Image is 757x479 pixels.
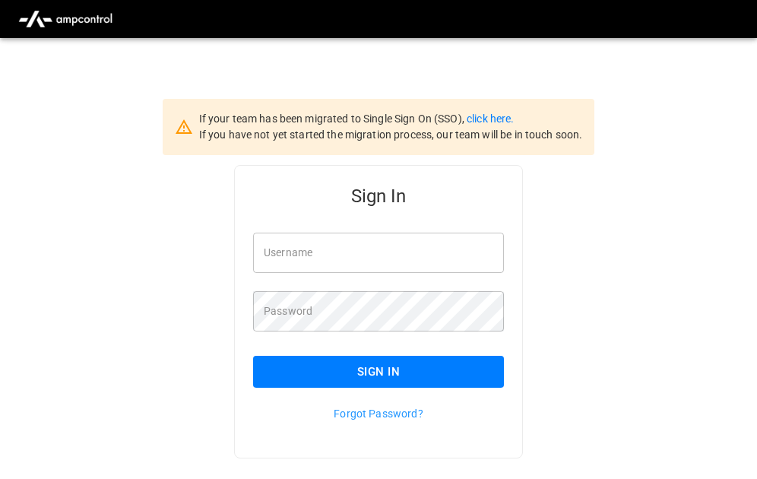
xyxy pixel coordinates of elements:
span: If you have not yet started the migration process, our team will be in touch soon. [199,128,583,141]
a: click here. [467,113,514,125]
img: ampcontrol.io logo [12,5,119,33]
h5: Sign In [253,184,504,208]
button: Sign In [253,356,504,388]
span: If your team has been migrated to Single Sign On (SSO), [199,113,467,125]
p: Forgot Password? [253,406,504,421]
